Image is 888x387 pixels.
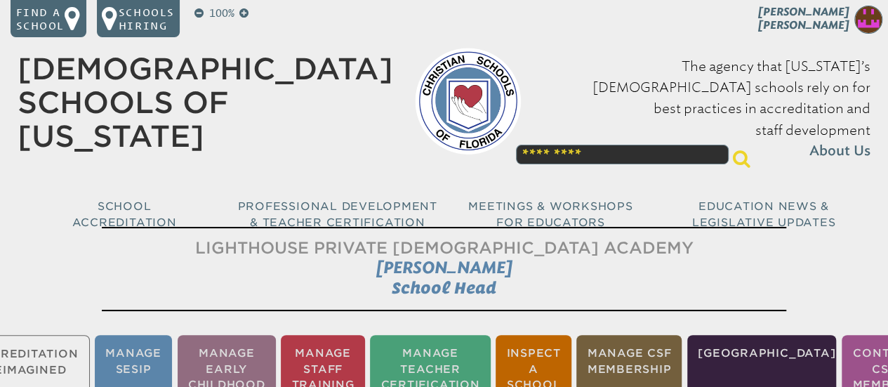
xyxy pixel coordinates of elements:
[206,6,237,22] p: 100%
[72,199,177,229] span: School Accreditation
[376,258,512,277] span: [PERSON_NAME]
[809,141,870,162] span: About Us
[692,199,835,229] span: Education News & Legislative Updates
[18,51,393,154] a: [DEMOGRAPHIC_DATA] Schools of [US_STATE]
[415,48,522,155] img: csf-logo-web-colors.png
[119,6,175,32] p: Schools Hiring
[468,199,632,229] span: Meetings & Workshops for Educators
[758,5,849,32] span: [PERSON_NAME] [PERSON_NAME]
[392,278,496,297] span: School Head
[195,238,694,257] span: Lighthouse Private [DEMOGRAPHIC_DATA] Academy
[238,199,437,229] span: Professional Development & Teacher Certification
[543,56,870,163] p: The agency that [US_STATE]’s [DEMOGRAPHIC_DATA] schools rely on for best practices in accreditati...
[854,6,882,34] img: 1a561865ac87622f48664cc5fb3e392f
[16,6,65,32] p: Find a school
